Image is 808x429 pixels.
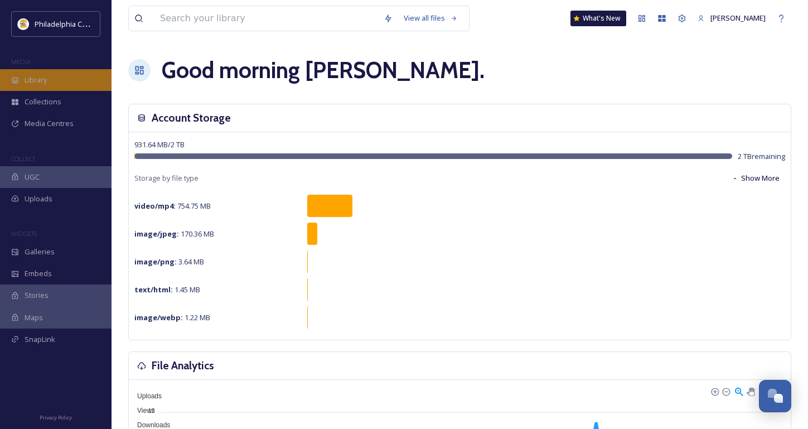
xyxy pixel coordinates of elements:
[570,11,626,26] a: What's New
[726,167,785,189] button: Show More
[129,392,162,400] span: Uploads
[134,285,173,295] strong: text/html :
[162,54,485,87] h1: Good morning [PERSON_NAME] .
[25,97,61,107] span: Collections
[710,13,766,23] span: [PERSON_NAME]
[152,110,231,126] h3: Account Storage
[692,7,771,29] a: [PERSON_NAME]
[152,358,214,374] h3: File Analytics
[134,139,185,150] span: 931.64 MB / 2 TB
[134,312,183,322] strong: image/webp :
[40,414,72,421] span: Privacy Policy
[738,151,785,162] span: 2 TB remaining
[25,118,74,129] span: Media Centres
[11,229,37,238] span: WIDGETS
[25,268,52,279] span: Embeds
[11,57,31,66] span: MEDIA
[40,410,72,423] a: Privacy Policy
[734,386,743,396] div: Selection Zoom
[25,194,52,204] span: Uploads
[25,172,40,182] span: UGC
[25,290,49,301] span: Stories
[154,6,378,31] input: Search your library
[25,312,43,323] span: Maps
[148,407,154,414] tspan: 12
[25,75,47,85] span: Library
[129,407,155,414] span: Views
[11,155,35,163] span: COLLECT
[18,18,29,30] img: download.jpeg
[134,229,179,239] strong: image/jpeg :
[134,257,204,267] span: 3.64 MB
[134,201,211,211] span: 754.75 MB
[129,421,170,429] span: Downloads
[25,247,55,257] span: Galleries
[134,229,214,239] span: 170.36 MB
[134,201,176,211] strong: video/mp4 :
[398,7,463,29] a: View all files
[722,387,729,395] div: Zoom Out
[134,257,177,267] strong: image/png :
[35,18,176,29] span: Philadelphia Convention & Visitors Bureau
[710,387,718,395] div: Zoom In
[747,388,753,394] div: Panning
[134,285,200,295] span: 1.45 MB
[759,380,791,412] button: Open Chat
[25,334,55,345] span: SnapLink
[134,173,199,184] span: Storage by file type
[134,312,210,322] span: 1.22 MB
